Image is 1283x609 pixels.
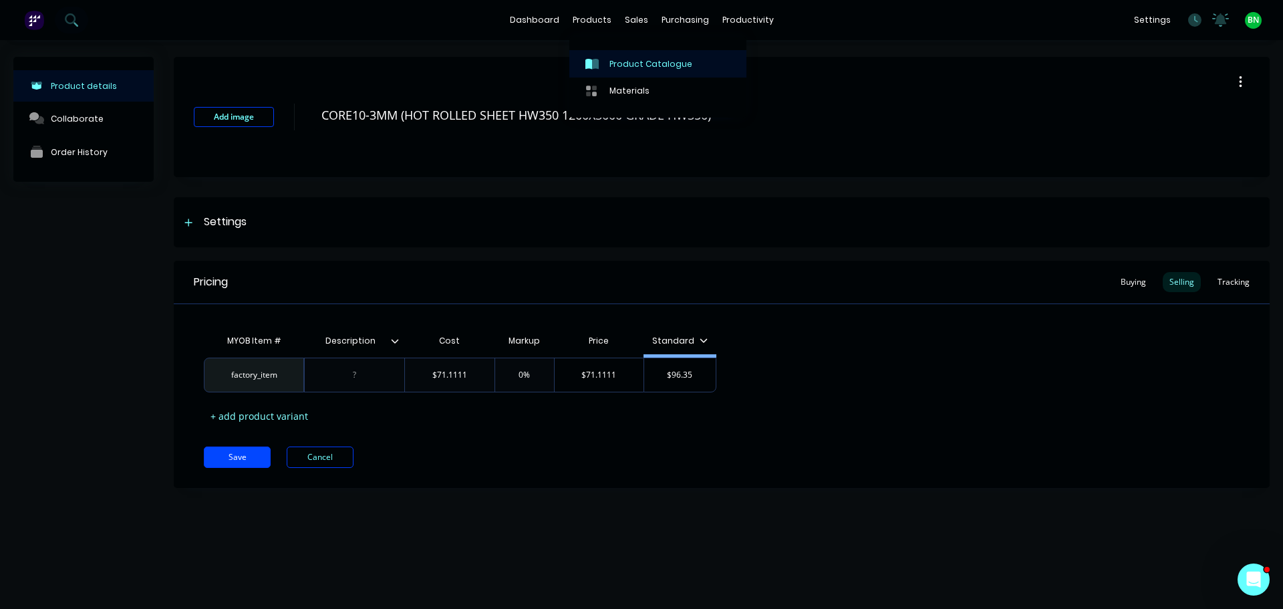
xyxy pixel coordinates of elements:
[204,358,716,392] div: factory_item$71.11110%$71.1111$96.35
[569,78,746,104] a: Materials
[569,50,746,77] a: Product Catalogue
[554,328,644,354] div: Price
[51,147,108,157] div: Order History
[1248,14,1259,26] span: BN
[51,114,104,124] div: Collaborate
[287,447,353,468] button: Cancel
[618,10,655,30] div: sales
[194,107,274,127] button: Add image
[13,70,154,102] button: Product details
[494,328,554,354] div: Markup
[609,58,692,70] div: Product Catalogue
[315,100,1159,131] textarea: CORE10-3MM (HOT ROLLED SHEET HW350 1200X3000 GRADE HW350)
[1114,272,1153,292] div: Buying
[1238,564,1270,596] iframe: Intercom live chat
[204,447,271,468] button: Save
[609,85,650,97] div: Materials
[204,328,304,354] div: MYOB Item #
[13,102,154,135] button: Collaborate
[716,10,780,30] div: productivity
[204,214,247,231] div: Settings
[555,358,644,392] div: $71.1111
[644,358,716,392] div: $96.35
[217,369,291,381] div: factory_item
[304,328,404,354] div: Description
[13,135,154,168] button: Order History
[204,406,315,427] div: + add product variant
[652,335,708,347] div: Standard
[1127,10,1177,30] div: settings
[1163,272,1201,292] div: Selling
[491,358,558,392] div: 0%
[304,324,396,358] div: Description
[655,10,716,30] div: purchasing
[1211,272,1256,292] div: Tracking
[405,358,494,392] div: $71.1111
[51,81,117,91] div: Product details
[404,328,494,354] div: Cost
[503,10,566,30] a: dashboard
[566,10,618,30] div: products
[24,10,44,30] img: Factory
[194,274,228,290] div: Pricing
